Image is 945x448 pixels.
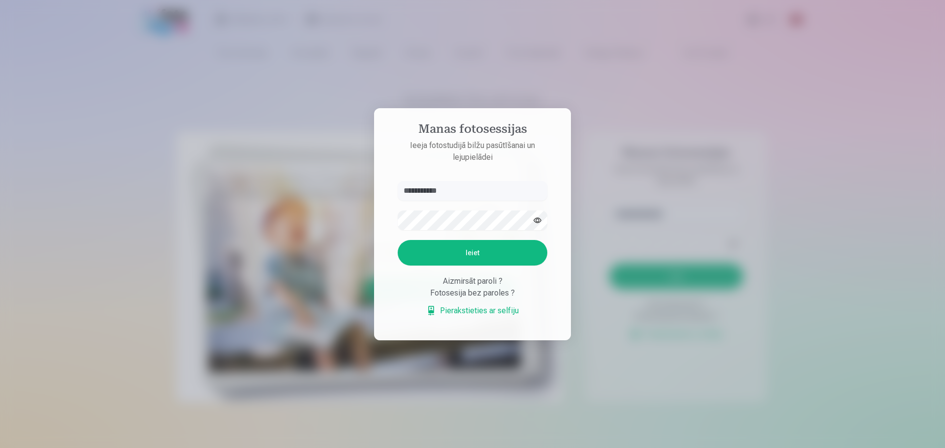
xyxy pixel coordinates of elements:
div: Fotosesija bez paroles ? [398,287,547,299]
button: Ieiet [398,240,547,266]
h4: Manas fotosessijas [388,122,557,140]
p: Ieeja fotostudijā bilžu pasūtīšanai un lejupielādei [388,140,557,163]
div: Aizmirsāt paroli ? [398,275,547,287]
a: Pierakstieties ar selfiju [426,305,519,317]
